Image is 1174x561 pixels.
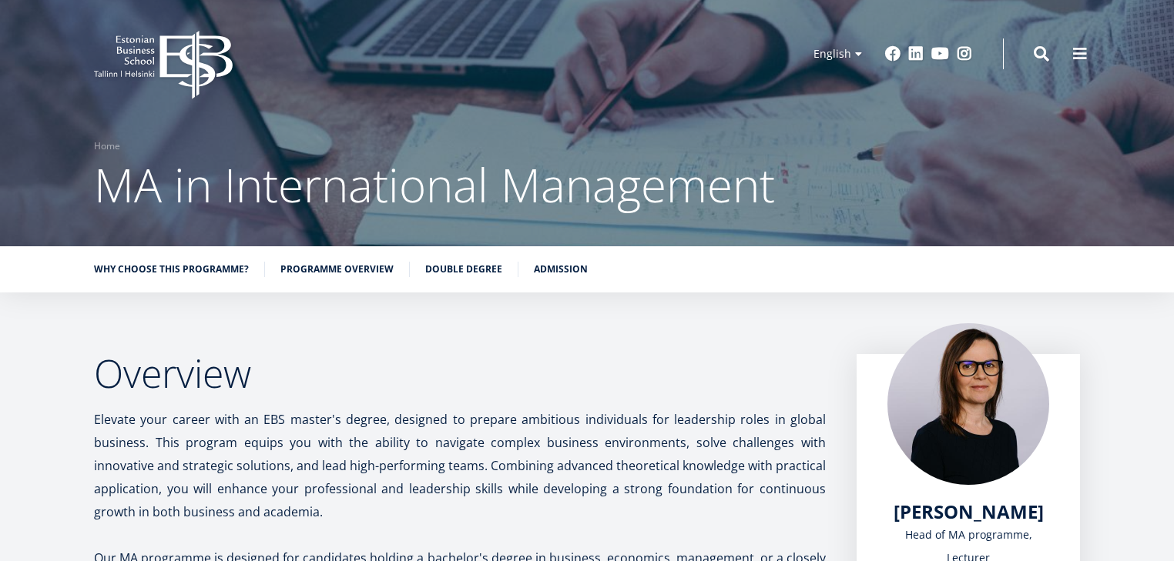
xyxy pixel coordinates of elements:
a: Linkedin [908,46,924,62]
span: MA in International Management [94,153,775,216]
span: [PERSON_NAME] [894,499,1044,524]
a: Instagram [957,46,972,62]
a: Admission [534,262,588,277]
span: Elevate your career with an EBS master's degree, designed to prepare ambitious individuals for le... [94,411,826,520]
a: Why choose this programme? [94,262,249,277]
a: Facebook [885,46,901,62]
span: Last Name [366,1,415,15]
h2: Overview [94,354,826,392]
input: MA in International Management [4,215,14,225]
img: Piret Masso [887,323,1049,485]
a: Youtube [931,46,949,62]
a: Programme overview [280,262,394,277]
a: Double Degree [425,262,502,277]
a: Home [94,139,120,154]
a: [PERSON_NAME] [894,500,1044,523]
span: MA in International Management [18,214,170,228]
